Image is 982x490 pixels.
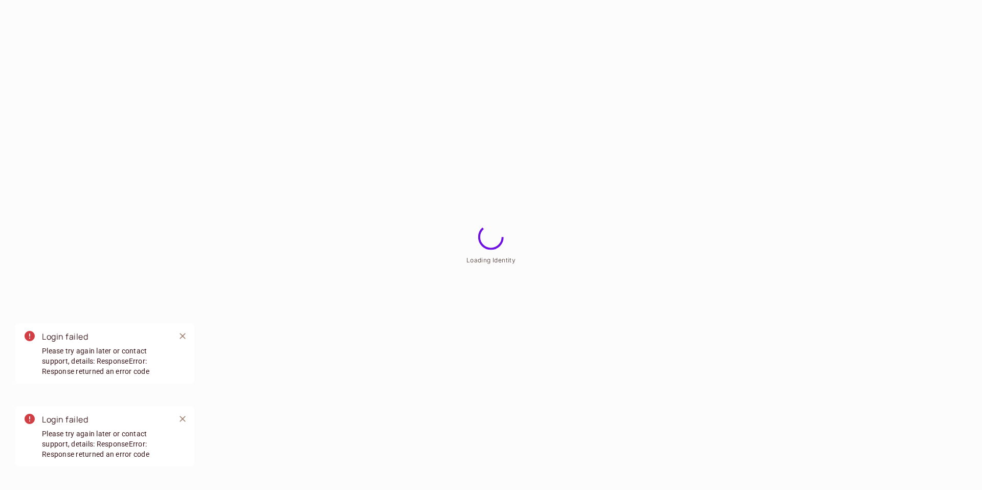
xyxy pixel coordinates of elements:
span: Loading Identity [466,256,516,264]
div: Login failed [42,413,167,426]
button: Close [175,328,190,344]
span: Please try again later or contact support, details: ResponseError: Response returned an error code [42,346,167,376]
button: Close [175,411,190,427]
div: Login failed [42,330,167,343]
span: Please try again later or contact support, details: ResponseError: Response returned an error code [42,429,167,459]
